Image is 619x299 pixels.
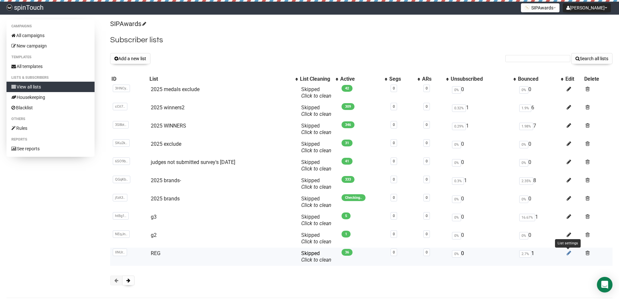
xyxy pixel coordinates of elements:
[389,76,414,82] div: Segs
[6,61,95,72] a: All templates
[426,250,428,254] a: 0
[519,177,533,185] span: 2.35%
[517,175,564,193] td: 8
[301,166,331,172] a: Click to clean
[393,159,395,163] a: 0
[113,157,130,165] span: 6SO9b..
[426,123,428,127] a: 0
[449,193,516,211] td: 0
[113,249,127,256] span: IINUr..
[299,75,339,84] th: List Cleaning: No sort applied, activate to apply an ascending sort
[342,176,355,183] span: 333
[6,143,95,154] a: See reports
[393,141,395,145] a: 0
[301,129,331,135] a: Click to clean
[342,103,355,110] span: 309
[584,76,611,82] div: Delete
[6,5,12,10] img: 03d9c63169347288d6280a623f817d70
[388,75,421,84] th: Segs: No sort applied, activate to apply an ascending sort
[517,229,564,248] td: 0
[517,211,564,229] td: 1
[342,249,353,256] span: 36
[555,239,581,248] div: List settings
[342,140,353,146] span: 31
[426,177,428,182] a: 0
[524,5,530,10] img: 1.png
[6,136,95,143] li: Reports
[449,102,516,120] td: 1
[340,76,381,82] div: Active
[451,76,510,82] div: Unsubscribed
[517,248,564,266] td: 1
[301,220,331,226] a: Click to clean
[521,3,560,12] button: SIPAwards
[426,159,428,163] a: 0
[519,123,533,130] span: 1.98%
[151,86,200,92] a: 2025 medals exclude
[449,120,516,138] td: 1
[426,86,428,90] a: 0
[564,75,583,84] th: Edit: No sort applied, sorting is disabled
[301,159,331,172] span: Skipped
[301,104,331,117] span: Skipped
[342,158,353,165] span: 41
[301,214,331,226] span: Skipped
[113,85,130,92] span: 3HNCy..
[151,141,181,147] a: 2025 exclude
[421,75,450,84] th: ARs: No sort applied, activate to apply an ascending sort
[113,194,127,201] span: jfzA3..
[113,103,127,110] span: cCiI7..
[301,232,331,245] span: Skipped
[151,214,157,220] a: g3
[519,196,528,203] span: 0%
[110,34,613,46] h2: Subscriber lists
[452,214,461,221] span: 0%
[149,76,292,82] div: List
[449,248,516,266] td: 0
[113,212,129,220] span: htBg1..
[449,175,516,193] td: 1
[426,196,428,200] a: 0
[571,53,613,64] button: Search all lists
[519,250,531,258] span: 2.7%
[113,139,130,147] span: SKu2k..
[452,104,466,112] span: 0.32%
[519,214,535,221] span: 16.67%
[449,138,516,156] td: 0
[113,230,130,238] span: NEqJn..
[301,147,331,154] a: Click to clean
[6,115,95,123] li: Others
[6,123,95,133] a: Rules
[426,141,428,145] a: 0
[519,86,528,94] span: 0%
[452,123,466,130] span: 0.29%
[517,84,564,102] td: 0
[449,229,516,248] td: 0
[301,196,331,208] span: Skipped
[113,176,130,183] span: QGqKb..
[426,104,428,109] a: 0
[110,20,145,28] a: SIPAwards
[426,232,428,236] a: 0
[393,196,395,200] a: 0
[6,102,95,113] a: Blacklist
[393,250,395,254] a: 0
[342,121,355,128] span: 346
[449,75,516,84] th: Unsubscribed: No sort applied, activate to apply an ascending sort
[151,159,235,165] a: judges not submitted survey's [DATE]
[563,3,611,12] button: [PERSON_NAME]
[452,159,461,167] span: 0%
[519,232,528,239] span: 0%
[301,238,331,245] a: Click to clean
[519,104,531,112] span: 1.9%
[301,123,331,135] span: Skipped
[110,53,150,64] button: Add a new list
[597,277,613,292] div: Open Intercom Messenger
[452,86,461,94] span: 0%
[301,111,331,117] a: Click to clean
[519,159,528,167] span: 0%
[151,250,161,256] a: REG
[301,184,331,190] a: Click to clean
[301,257,331,263] a: Click to clean
[342,231,351,238] span: 1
